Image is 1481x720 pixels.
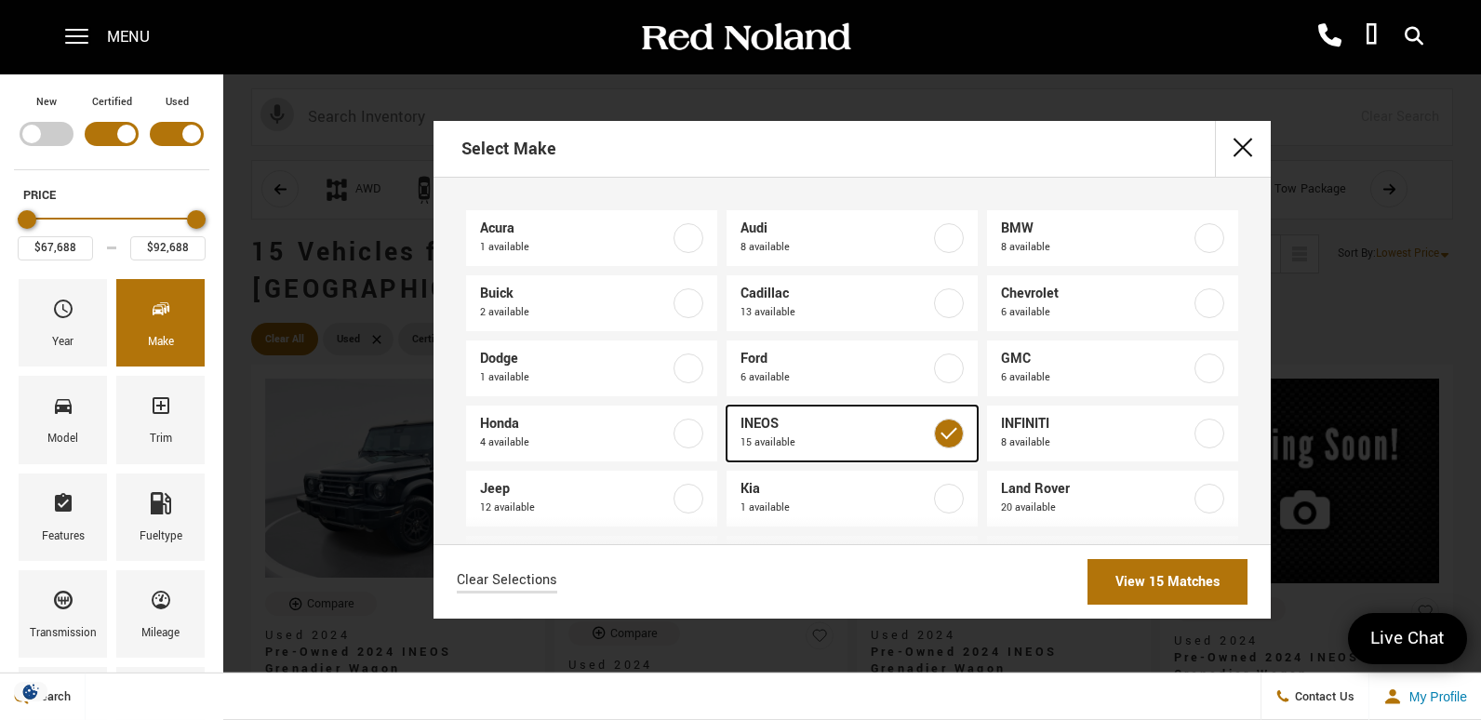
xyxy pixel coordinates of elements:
[740,415,930,433] span: INEOS
[727,210,978,266] a: Audi8 available
[727,340,978,396] a: Ford6 available
[1001,480,1191,499] span: Land Rover
[740,303,930,322] span: 13 available
[480,499,670,517] span: 12 available
[1001,285,1191,303] span: Chevrolet
[987,275,1238,331] a: Chevrolet6 available
[42,527,85,547] div: Features
[480,238,670,257] span: 1 available
[187,210,206,229] div: Maximum Price
[30,623,97,644] div: Transmission
[36,93,57,112] label: New
[987,210,1238,266] a: BMW8 available
[1087,559,1248,605] a: View 15 Matches
[466,406,717,461] a: Honda4 available
[466,340,717,396] a: Dodge1 available
[480,303,670,322] span: 2 available
[140,527,182,547] div: Fueltype
[116,376,205,463] div: TrimTrim
[1215,121,1271,177] button: close
[740,368,930,387] span: 6 available
[1369,673,1481,720] button: Open user profile menu
[480,480,670,499] span: Jeep
[457,571,557,593] a: Clear Selections
[466,471,717,527] a: Jeep12 available
[466,275,717,331] a: Buick2 available
[480,285,670,303] span: Buick
[19,570,107,658] div: TransmissionTransmission
[116,279,205,367] div: MakeMake
[166,93,189,112] label: Used
[740,499,930,517] span: 1 available
[116,473,205,561] div: FueltypeFueltype
[1348,613,1467,664] a: Live Chat
[150,584,172,623] span: Mileage
[52,293,74,332] span: Year
[130,236,206,260] input: Maximum
[1001,220,1191,238] span: BMW
[19,473,107,561] div: FeaturesFeatures
[150,390,172,429] span: Trim
[727,536,978,592] a: Lincoln1 available
[150,429,172,449] div: Trim
[466,536,717,592] a: Lexus8 available
[1361,626,1454,651] span: Live Chat
[150,293,172,332] span: Make
[727,275,978,331] a: Cadillac13 available
[740,220,930,238] span: Audi
[52,332,73,353] div: Year
[740,285,930,303] span: Cadillac
[987,536,1238,592] a: Mazda2 available
[150,487,172,527] span: Fueltype
[116,570,205,658] div: MileageMileage
[638,21,852,54] img: Red Noland Auto Group
[1402,689,1467,704] span: My Profile
[18,236,93,260] input: Minimum
[19,279,107,367] div: YearYear
[1001,350,1191,368] span: GMC
[1290,688,1354,705] span: Contact Us
[987,340,1238,396] a: GMC6 available
[92,93,132,112] label: Certified
[1001,415,1191,433] span: INFINITI
[14,93,209,169] div: Filter by Vehicle Type
[480,433,670,452] span: 4 available
[52,390,74,429] span: Model
[727,406,978,461] a: INEOS15 available
[1001,303,1191,322] span: 6 available
[740,350,930,368] span: Ford
[480,415,670,433] span: Honda
[19,376,107,463] div: ModelModel
[1001,499,1191,517] span: 20 available
[466,210,717,266] a: Acura1 available
[740,480,930,499] span: Kia
[141,623,180,644] div: Mileage
[480,350,670,368] span: Dodge
[9,682,52,701] img: Opt-Out Icon
[47,429,78,449] div: Model
[987,471,1238,527] a: Land Rover20 available
[18,204,206,260] div: Price
[52,584,74,623] span: Transmission
[52,487,74,527] span: Features
[480,368,670,387] span: 1 available
[1001,238,1191,257] span: 8 available
[23,187,200,204] h5: Price
[18,210,36,229] div: Minimum Price
[740,433,930,452] span: 15 available
[1001,433,1191,452] span: 8 available
[727,471,978,527] a: Kia1 available
[1001,368,1191,387] span: 6 available
[9,682,52,701] section: Click to Open Cookie Consent Modal
[480,220,670,238] span: Acura
[461,123,556,175] h2: Select Make
[740,238,930,257] span: 8 available
[148,332,174,353] div: Make
[987,406,1238,461] a: INFINITI8 available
